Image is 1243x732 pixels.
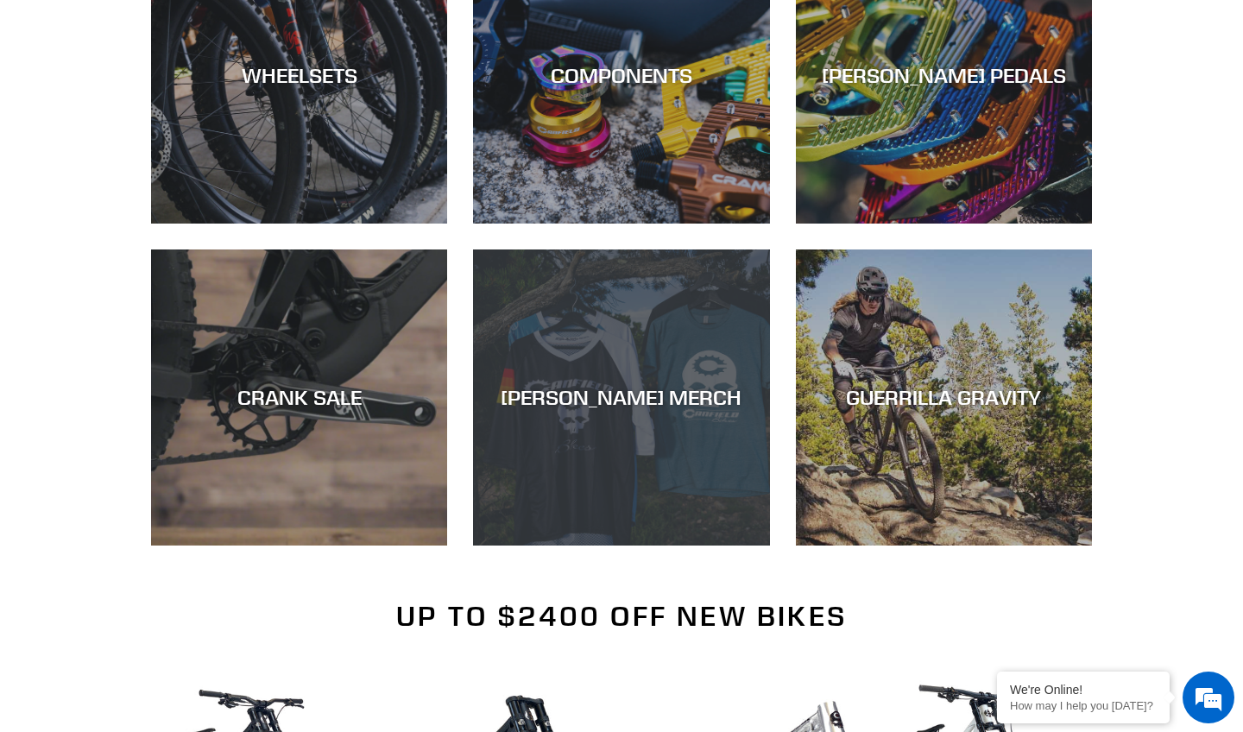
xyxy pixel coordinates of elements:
a: CRANK SALE [151,249,447,546]
h2: Up to $2400 Off New Bikes [151,600,1092,633]
div: Chat with us now [116,97,316,119]
span: We're online! [100,218,238,392]
div: [PERSON_NAME] PEDALS [796,63,1092,88]
div: Minimize live chat window [283,9,325,50]
img: d_696896380_company_1647369064580_696896380 [55,86,98,129]
div: Navigation go back [19,95,45,121]
textarea: Type your message and hit 'Enter' [9,471,329,532]
a: [PERSON_NAME] MERCH [473,249,769,546]
a: GUERRILLA GRAVITY [796,249,1092,546]
div: WHEELSETS [151,63,447,88]
div: GUERRILLA GRAVITY [796,385,1092,410]
div: [PERSON_NAME] MERCH [473,385,769,410]
p: How may I help you today? [1010,699,1157,712]
div: We're Online! [1010,683,1157,697]
div: CRANK SALE [151,385,447,410]
div: COMPONENTS [473,63,769,88]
